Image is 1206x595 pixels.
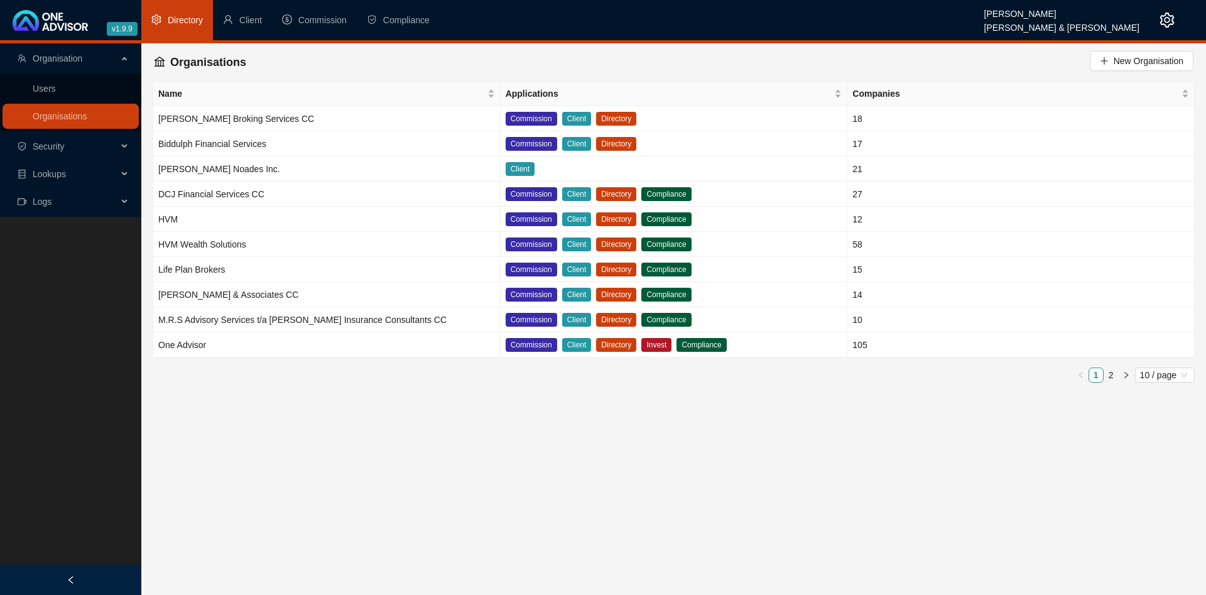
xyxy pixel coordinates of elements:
[506,263,557,276] span: Commission
[1104,368,1118,382] a: 2
[153,131,501,156] td: Biddulph Financial Services
[562,338,592,352] span: Client
[223,14,233,25] span: user
[18,142,26,151] span: safety-certificate
[506,137,557,151] span: Commission
[367,14,377,25] span: safety
[596,237,636,251] span: Directory
[641,263,691,276] span: Compliance
[847,307,1195,332] td: 10
[847,282,1195,307] td: 14
[847,182,1195,207] td: 27
[1073,368,1089,383] li: Previous Page
[33,53,82,63] span: Organisation
[596,187,636,201] span: Directory
[596,313,636,327] span: Directory
[562,137,592,151] span: Client
[506,288,557,302] span: Commission
[852,87,1179,101] span: Companies
[1104,368,1119,383] li: 2
[13,10,88,31] img: 2df55531c6924b55f21c4cf5d4484680-logo-light.svg
[18,170,26,178] span: database
[153,182,501,207] td: DCJ Financial Services CC
[984,17,1139,31] div: [PERSON_NAME] & [PERSON_NAME]
[1119,368,1134,383] button: right
[847,82,1195,106] th: Companies
[1100,57,1109,65] span: plus
[158,87,485,101] span: Name
[641,288,691,302] span: Compliance
[383,15,430,25] span: Compliance
[33,169,66,179] span: Lookups
[847,257,1195,282] td: 15
[1140,368,1190,382] span: 10 / page
[153,207,501,232] td: HVM
[506,338,557,352] span: Commission
[153,332,501,358] td: One Advisor
[239,15,262,25] span: Client
[596,263,636,276] span: Directory
[596,137,636,151] span: Directory
[596,338,636,352] span: Directory
[153,106,501,131] td: [PERSON_NAME] Broking Services CC
[506,237,557,251] span: Commission
[153,282,501,307] td: [PERSON_NAME] & Associates CC
[847,207,1195,232] td: 12
[562,237,592,251] span: Client
[596,288,636,302] span: Directory
[168,15,203,25] span: Directory
[562,112,592,126] span: Client
[641,338,671,352] span: Invest
[1122,371,1130,379] span: right
[1119,368,1134,383] li: Next Page
[1135,368,1195,383] div: Page Size
[641,212,691,226] span: Compliance
[170,56,246,68] span: Organisations
[676,338,726,352] span: Compliance
[562,187,592,201] span: Client
[282,14,292,25] span: dollar
[153,82,501,106] th: Name
[18,197,26,206] span: video-camera
[1073,368,1089,383] button: left
[1090,51,1193,71] button: New Organisation
[107,22,138,36] span: v1.9.9
[1077,371,1085,379] span: left
[506,187,557,201] span: Commission
[151,14,161,25] span: setting
[153,156,501,182] td: [PERSON_NAME] Noades Inc.
[18,54,26,63] span: team
[33,141,65,151] span: Security
[562,212,592,226] span: Client
[984,3,1139,17] div: [PERSON_NAME]
[506,212,557,226] span: Commission
[1089,368,1103,382] a: 1
[1160,13,1175,28] span: setting
[1114,54,1183,68] span: New Organisation
[562,288,592,302] span: Client
[153,257,501,282] td: Life Plan Brokers
[847,232,1195,257] td: 58
[641,237,691,251] span: Compliance
[596,212,636,226] span: Directory
[153,307,501,332] td: M.R.S Advisory Services t/a [PERSON_NAME] Insurance Consultants CC
[596,112,636,126] span: Directory
[154,56,165,67] span: bank
[501,82,848,106] th: Applications
[847,156,1195,182] td: 21
[847,332,1195,358] td: 105
[67,576,75,584] span: left
[153,232,501,257] td: HVM Wealth Solutions
[298,15,347,25] span: Commission
[562,313,592,327] span: Client
[506,313,557,327] span: Commission
[506,112,557,126] span: Commission
[506,162,535,176] span: Client
[506,87,832,101] span: Applications
[641,313,691,327] span: Compliance
[33,84,56,94] a: Users
[1089,368,1104,383] li: 1
[562,263,592,276] span: Client
[33,197,52,207] span: Logs
[641,187,691,201] span: Compliance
